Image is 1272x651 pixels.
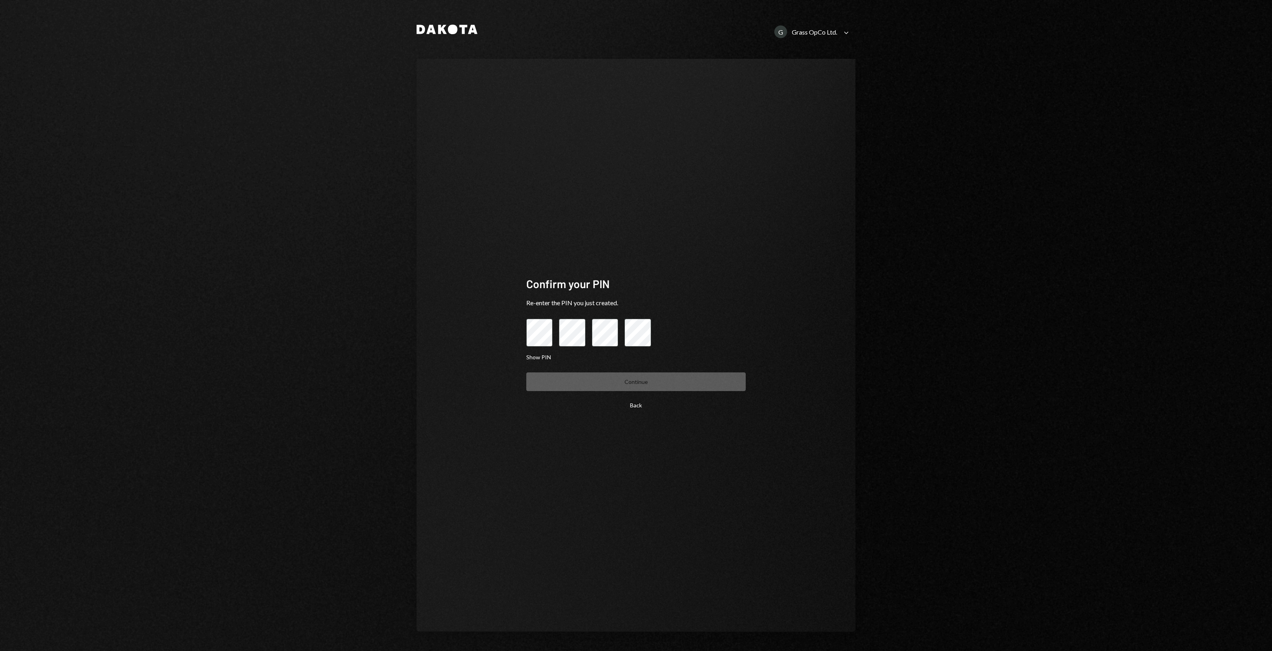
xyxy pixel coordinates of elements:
input: pin code 4 of 4 [624,319,651,347]
div: Confirm your PIN [526,276,746,292]
div: G [774,25,787,38]
input: pin code 3 of 4 [592,319,618,347]
button: Show PIN [526,354,551,361]
input: pin code 2 of 4 [559,319,585,347]
input: pin code 1 of 4 [526,319,553,347]
div: Re-enter the PIN you just created. [526,298,746,308]
div: Grass OpCo Ltd. [792,28,837,36]
button: Back [526,396,746,415]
